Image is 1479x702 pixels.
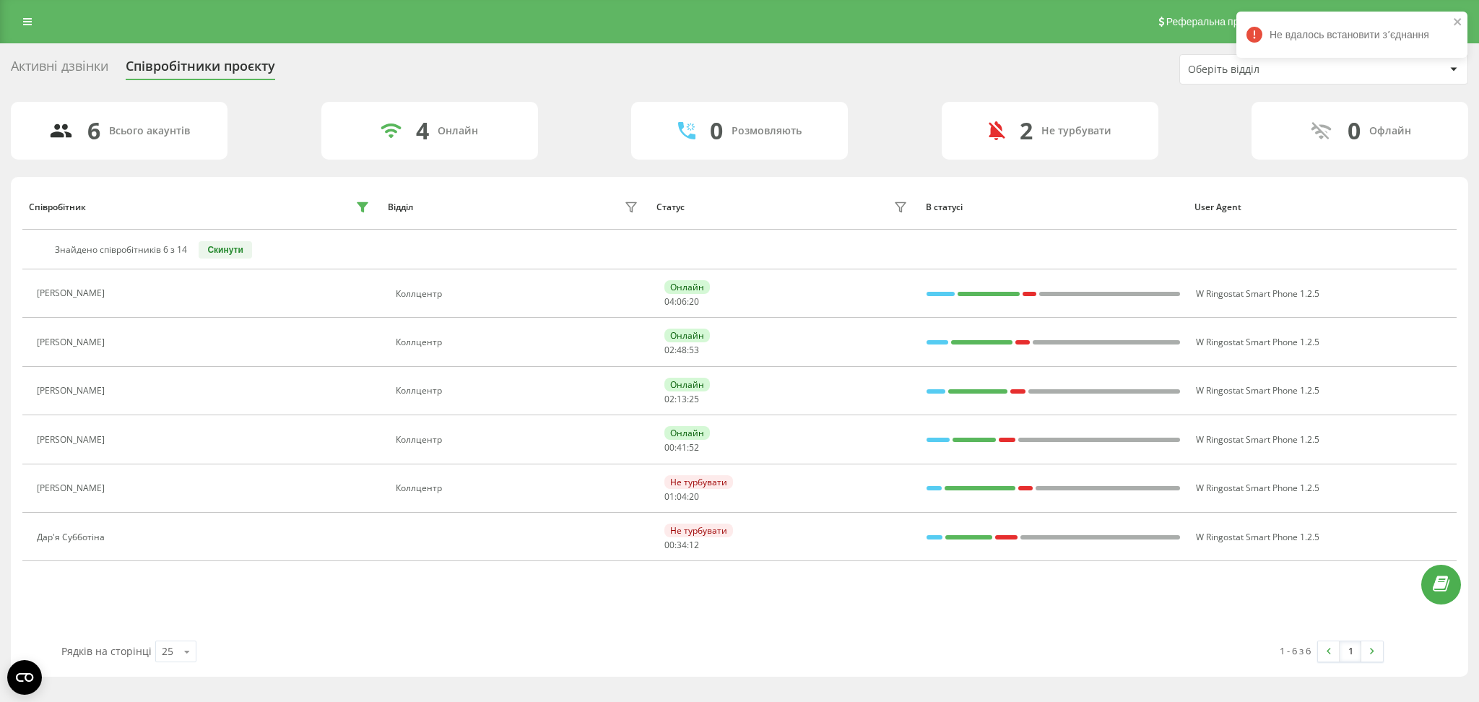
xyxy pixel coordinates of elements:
span: Реферальна програма [1166,16,1272,27]
div: Не турбувати [664,475,733,489]
span: W Ringostat Smart Phone 1.2.5 [1196,531,1319,543]
div: : : [664,297,699,307]
div: Коллцентр [396,386,642,396]
span: 25 [689,393,699,405]
div: Статус [656,202,685,212]
div: 25 [162,644,173,659]
div: Онлайн [664,378,710,391]
div: 0 [1348,117,1361,144]
div: Коллцентр [396,337,642,347]
a: 1 [1340,641,1361,662]
div: Онлайн [438,125,478,137]
span: 00 [664,539,675,551]
div: Офлайн [1369,125,1411,137]
div: Коллцентр [396,289,642,299]
span: Рядків на сторінці [61,644,152,658]
div: : : [664,492,699,502]
span: 48 [677,344,687,356]
div: Розмовляють [732,125,802,137]
span: 20 [689,490,699,503]
span: 02 [664,393,675,405]
span: 52 [689,441,699,454]
div: Оберіть відділ [1188,64,1361,76]
div: : : [664,394,699,404]
div: Знайдено співробітників 6 з 14 [55,245,187,255]
div: [PERSON_NAME] [37,288,108,298]
button: Open CMP widget [7,660,42,695]
span: 04 [664,295,675,308]
div: Коллцентр [396,435,642,445]
div: В статусі [926,202,1181,212]
div: Дар'я Субботіна [37,532,108,542]
span: 00 [664,441,675,454]
div: Не турбувати [1041,125,1111,137]
span: 12 [689,539,699,551]
div: : : [664,443,699,453]
div: 4 [416,117,429,144]
span: 02 [664,344,675,356]
span: W Ringostat Smart Phone 1.2.5 [1196,433,1319,446]
span: 34 [677,539,687,551]
div: User Agent [1194,202,1450,212]
span: 53 [689,344,699,356]
div: 0 [710,117,723,144]
div: Онлайн [664,329,710,342]
span: W Ringostat Smart Phone 1.2.5 [1196,336,1319,348]
span: 41 [677,441,687,454]
span: 13 [677,393,687,405]
div: 1 - 6 з 6 [1280,643,1311,658]
div: Всього акаунтів [109,125,190,137]
span: W Ringostat Smart Phone 1.2.5 [1196,384,1319,396]
span: 06 [677,295,687,308]
div: 2 [1020,117,1033,144]
div: [PERSON_NAME] [37,337,108,347]
div: 6 [87,117,100,144]
div: Співробітник [29,202,86,212]
span: W Ringostat Smart Phone 1.2.5 [1196,287,1319,300]
div: [PERSON_NAME] [37,435,108,445]
div: [PERSON_NAME] [37,483,108,493]
div: Активні дзвінки [11,58,108,81]
div: [PERSON_NAME] [37,386,108,396]
iframe: Intercom live chat [1430,620,1465,655]
span: 01 [664,490,675,503]
div: Не турбувати [664,524,733,537]
div: Не вдалось встановити зʼєднання [1236,12,1467,58]
div: Онлайн [664,426,710,440]
span: W Ringostat Smart Phone 1.2.5 [1196,482,1319,494]
div: : : [664,540,699,550]
div: Коллцентр [396,483,642,493]
button: Скинути [199,241,251,259]
div: : : [664,345,699,355]
span: 20 [689,295,699,308]
button: close [1453,16,1463,30]
div: Онлайн [664,280,710,294]
div: Відділ [388,202,413,212]
div: Співробітники проєкту [126,58,275,81]
span: 04 [677,490,687,503]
